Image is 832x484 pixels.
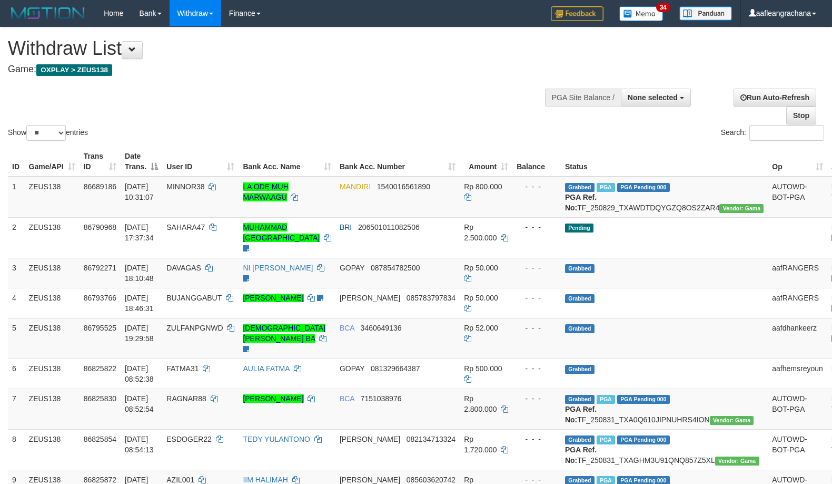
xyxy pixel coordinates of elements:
label: Show entries [8,125,88,141]
b: PGA Ref. No: [565,446,597,464]
span: 86689186 [84,182,116,191]
td: 2 [8,217,25,258]
input: Search: [749,125,824,141]
span: Grabbed [565,365,595,374]
span: Rp 50.000 [464,294,498,302]
span: [DATE] 19:29:58 [125,324,154,343]
h1: Withdraw List [8,38,544,59]
td: aafRANGERS [768,258,827,288]
button: None selected [621,89,691,107]
a: [DEMOGRAPHIC_DATA][PERSON_NAME] BA [243,324,325,343]
span: Marked by aafkaynarin [597,183,615,192]
span: Grabbed [565,264,595,273]
span: Copy 3460649136 to clipboard [361,324,402,332]
span: Rp 2.500.000 [464,223,497,242]
td: ZEUS138 [25,288,80,318]
td: 7 [8,389,25,429]
div: PGA Site Balance / [545,89,621,107]
th: Amount: activate to sort column ascending [460,147,512,177]
span: Copy 081329664387 to clipboard [371,364,420,373]
span: 86792271 [84,264,116,272]
span: Vendor URL: https://trx31.1velocity.biz [715,457,759,466]
td: 5 [8,318,25,359]
a: LA ODE MUH MARWAAGU [243,182,288,201]
span: ZULFANPGNWD [166,324,223,332]
td: 8 [8,429,25,470]
span: Rp 1.720.000 [464,435,497,454]
span: Rp 800.000 [464,182,502,191]
span: Grabbed [565,435,595,444]
td: 4 [8,288,25,318]
span: Grabbed [565,183,595,192]
span: Grabbed [565,294,595,303]
span: 86790968 [84,223,116,231]
th: ID [8,147,25,177]
a: MUHAMMAD [GEOGRAPHIC_DATA] [243,223,320,242]
span: BRI [340,223,352,231]
span: [PERSON_NAME] [340,435,400,443]
td: ZEUS138 [25,389,80,429]
h4: Game: [8,64,544,75]
span: Rp 50.000 [464,264,498,272]
div: - - - [517,181,557,192]
span: 86825830 [84,394,116,403]
span: Copy 082134713324 to clipboard [407,435,455,443]
span: Copy 087854782500 to clipboard [371,264,420,272]
th: Op: activate to sort column ascending [768,147,827,177]
div: - - - [517,293,557,303]
span: Vendor URL: https://trx31.1velocity.biz [719,204,764,213]
span: OXPLAY > ZEUS138 [36,64,112,76]
span: BUJANGGABUT [166,294,222,302]
span: Rp 500.000 [464,364,502,373]
td: 1 [8,177,25,218]
td: aafRANGERS [768,288,827,318]
a: AULIA FATMA [243,364,289,373]
span: BCA [340,394,354,403]
span: Pending [565,224,593,233]
span: Vendor URL: https://trx31.1velocity.biz [710,416,754,425]
span: [DATE] 18:10:48 [125,264,154,283]
span: [DATE] 18:46:31 [125,294,154,313]
div: - - - [517,393,557,404]
th: Bank Acc. Name: activate to sort column ascending [239,147,335,177]
div: - - - [517,263,557,273]
span: Rp 52.000 [464,324,498,332]
span: [DATE] 08:54:13 [125,435,154,454]
span: [PERSON_NAME] [340,476,400,484]
span: Copy 206501011082506 to clipboard [358,223,420,231]
b: PGA Ref. No: [565,405,597,424]
span: Marked by aafpengsreynich [597,395,615,404]
span: 86793766 [84,294,116,302]
span: SAHARA47 [166,223,205,231]
a: IIM HALIMAH [243,476,288,484]
span: Copy 085783797834 to clipboard [407,294,455,302]
span: Copy 7151038976 to clipboard [361,394,402,403]
span: 86825854 [84,435,116,443]
td: ZEUS138 [25,318,80,359]
span: DAVAGAS [166,264,201,272]
td: 6 [8,359,25,389]
td: ZEUS138 [25,429,80,470]
span: [DATE] 17:37:34 [125,223,154,242]
a: NI [PERSON_NAME] [243,264,313,272]
span: AZIL001 [166,476,194,484]
span: ESDOGER22 [166,435,212,443]
span: [DATE] 08:52:38 [125,364,154,383]
span: Marked by aafchomsokheang [597,435,615,444]
td: aafdhankeerz [768,318,827,359]
a: Run Auto-Refresh [734,89,816,107]
span: 86795525 [84,324,116,332]
span: PGA Pending [617,395,670,404]
img: MOTION_logo.png [8,5,88,21]
td: aafhemsreyoun [768,359,827,389]
span: MINNOR38 [166,182,204,191]
th: Trans ID: activate to sort column ascending [80,147,121,177]
img: Feedback.jpg [551,6,603,21]
span: 86825822 [84,364,116,373]
td: AUTOWD-BOT-PGA [768,429,827,470]
th: Balance [512,147,561,177]
span: None selected [628,93,678,102]
span: FATMA31 [166,364,199,373]
div: - - - [517,434,557,444]
span: [PERSON_NAME] [340,294,400,302]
